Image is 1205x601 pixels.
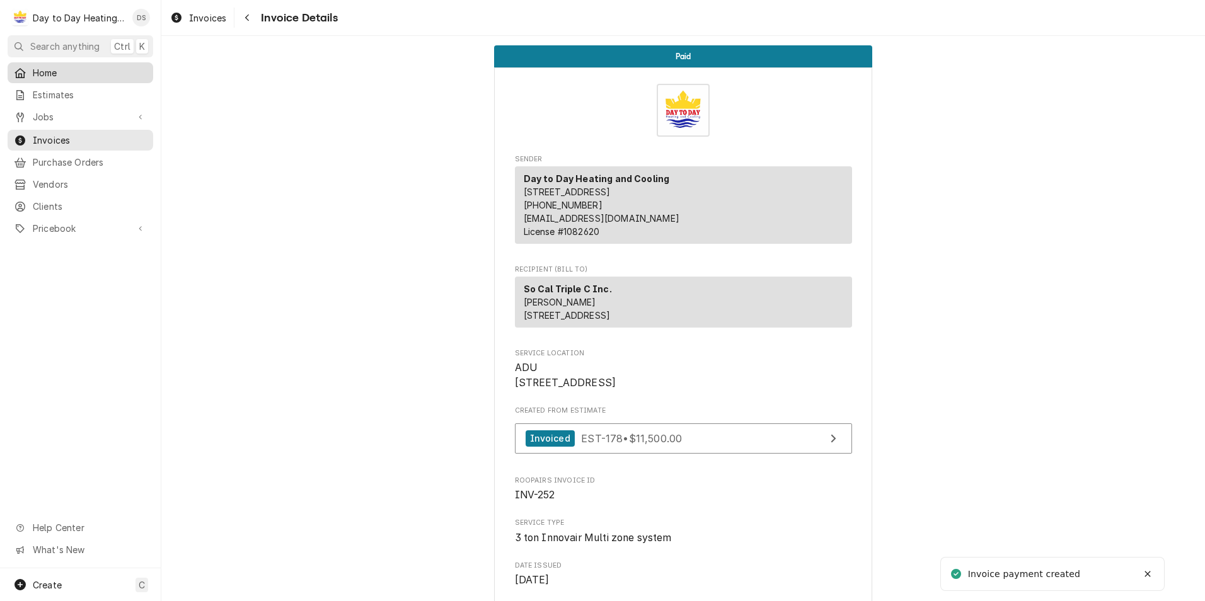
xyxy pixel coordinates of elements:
[581,432,682,444] span: EST-178 • $11,500.00
[33,543,146,556] span: What's New
[33,110,128,123] span: Jobs
[132,9,150,26] div: DS
[515,561,852,571] span: Date Issued
[33,156,147,169] span: Purchase Orders
[8,539,153,560] a: Go to What's New
[8,196,153,217] a: Clients
[515,154,852,249] div: Invoice Sender
[515,166,852,249] div: Sender
[33,580,62,590] span: Create
[8,35,153,57] button: Search anythingCtrlK
[8,62,153,83] a: Home
[515,348,852,358] span: Service Location
[515,476,852,486] span: Roopairs Invoice ID
[515,476,852,503] div: Roopairs Invoice ID
[139,578,145,592] span: C
[515,530,852,546] span: Service Type
[33,200,147,213] span: Clients
[515,277,852,333] div: Recipient (Bill To)
[33,11,125,25] div: Day to Day Heating and Cooling
[515,154,852,164] span: Sender
[33,88,147,101] span: Estimates
[524,283,612,294] strong: So Cal Triple C Inc.
[33,66,147,79] span: Home
[515,561,852,588] div: Date Issued
[11,9,29,26] div: D
[515,423,852,454] a: View Estimate
[515,574,550,586] span: [DATE]
[515,406,852,416] span: Created From Estimate
[8,84,153,105] a: Estimates
[189,11,226,25] span: Invoices
[515,277,852,328] div: Recipient (Bill To)
[8,218,153,239] a: Go to Pricebook
[515,518,852,528] span: Service Type
[33,521,146,534] span: Help Center
[33,134,147,147] span: Invoices
[11,9,29,26] div: Day to Day Heating and Cooling's Avatar
[8,517,153,538] a: Go to Help Center
[524,297,611,321] span: [PERSON_NAME] [STREET_ADDRESS]
[515,265,852,275] span: Recipient (Bill To)
[515,348,852,391] div: Service Location
[8,130,153,151] a: Invoices
[33,178,147,191] span: Vendors
[515,360,852,390] span: Service Location
[30,40,100,53] span: Search anything
[515,532,672,544] span: 3 ton Innovair Multi zone system
[515,265,852,333] div: Invoice Recipient
[8,152,153,173] a: Purchase Orders
[968,568,1083,581] div: Invoice payment created
[132,9,150,26] div: David Silvestre's Avatar
[8,174,153,195] a: Vendors
[515,166,852,244] div: Sender
[515,406,852,460] div: Created From Estimate
[114,40,130,53] span: Ctrl
[526,430,575,447] div: Invoiced
[515,573,852,588] span: Date Issued
[515,489,555,501] span: INV-252
[494,45,872,67] div: Status
[139,40,145,53] span: K
[257,9,337,26] span: Invoice Details
[237,8,257,28] button: Navigate back
[515,488,852,503] span: Roopairs Invoice ID
[515,362,616,389] span: ADU [STREET_ADDRESS]
[33,222,128,235] span: Pricebook
[524,200,602,210] a: [PHONE_NUMBER]
[524,226,600,237] span: License # 1082620
[657,84,710,137] img: Logo
[515,518,852,545] div: Service Type
[165,8,231,28] a: Invoices
[524,213,679,224] a: [EMAIL_ADDRESS][DOMAIN_NAME]
[524,186,611,197] span: [STREET_ADDRESS]
[8,106,153,127] a: Go to Jobs
[676,52,691,60] span: Paid
[524,173,670,184] strong: Day to Day Heating and Cooling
